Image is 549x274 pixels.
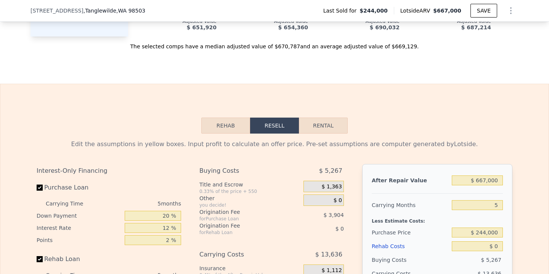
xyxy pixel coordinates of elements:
span: $ 651,920 [187,24,217,30]
span: $ 5,267 [319,164,342,178]
div: The selected comps have a median adjusted value of $670,787 and an average adjusted value of $669... [30,37,518,50]
span: $ 5,267 [481,257,501,263]
div: Origination Fee [199,208,284,216]
span: $ 690,032 [370,24,400,30]
div: Insurance [199,264,300,272]
div: Carrying Time [46,198,95,210]
button: Show Options [503,3,518,18]
div: Buying Costs [199,164,284,178]
button: Resell [250,118,299,134]
span: $ 654,360 [278,24,308,30]
div: Origination Fee [199,222,284,229]
div: Rehab Costs [372,239,449,253]
div: for Purchase Loan [199,216,284,222]
button: Rental [299,118,348,134]
div: you decide! [199,202,300,208]
label: Rehab Loan [37,252,122,266]
div: Points [37,234,122,246]
input: Purchase Loan [37,185,43,191]
div: Interest Rate [37,222,122,234]
span: $667,000 [433,8,461,14]
button: Rehab [201,118,250,134]
span: , WA 98503 [116,8,145,14]
span: $ 1,363 [321,183,342,190]
span: , Tanglewilde [83,7,145,14]
span: $244,000 [360,7,388,14]
div: Down Payment [37,210,122,222]
span: $ 0 [335,226,344,232]
button: SAVE [470,4,497,18]
div: 5 months [98,198,181,210]
span: $ 3,904 [323,212,344,218]
div: Carrying Months [372,198,449,212]
div: Edit the assumptions in yellow boxes. Input profit to calculate an offer price. Pre-set assumptio... [37,140,512,149]
input: Rehab Loan [37,256,43,262]
div: Purchase Price [372,226,449,239]
div: Less Estimate Costs: [372,212,503,226]
div: Title and Escrow [199,181,300,188]
span: Last Sold for [323,7,360,14]
div: After Repair Value [372,174,449,187]
span: [STREET_ADDRESS] [30,7,83,14]
label: Purchase Loan [37,181,122,194]
div: Buying Costs [372,253,449,267]
div: 0.33% of the price + 550 [199,188,300,194]
div: Other [199,194,300,202]
span: $ 1,112 [321,267,342,274]
div: for Rehab Loan [199,229,284,236]
div: Interest-Only Financing [37,164,181,178]
span: Lotside ARV [400,7,433,14]
div: Carrying Costs [199,248,284,261]
span: $ 0 [334,197,342,204]
span: $ 687,214 [461,24,491,30]
span: $ 13,636 [315,248,342,261]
